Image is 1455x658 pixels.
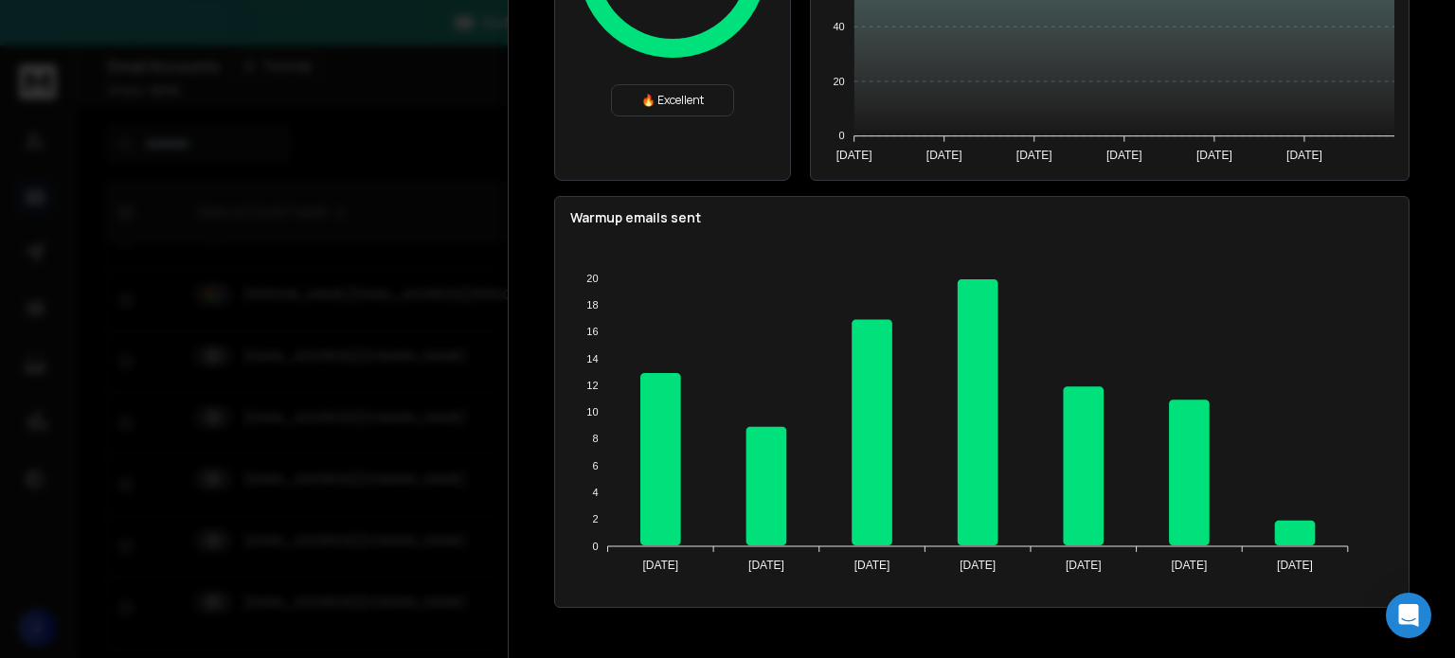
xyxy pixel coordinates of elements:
tspan: [DATE] [926,149,962,162]
tspan: 40 [833,21,844,32]
tspan: [DATE] [1172,559,1208,572]
tspan: 8 [592,433,598,444]
tspan: 16 [586,326,598,337]
div: Open Intercom Messenger [1386,593,1431,638]
tspan: 20 [833,76,844,87]
tspan: 20 [586,273,598,284]
tspan: [DATE] [836,149,872,162]
tspan: 6 [592,460,598,471]
tspan: [DATE] [960,559,996,572]
tspan: [DATE] [1066,559,1102,572]
tspan: [DATE] [1106,149,1142,162]
tspan: [DATE] [854,559,890,572]
tspan: [DATE] [1277,559,1313,572]
tspan: 4 [592,487,598,498]
tspan: [DATE] [1286,149,1322,162]
tspan: 0 [592,541,598,552]
tspan: [DATE] [1016,149,1052,162]
tspan: 10 [586,406,598,418]
tspan: 14 [586,353,598,365]
tspan: 0 [839,130,845,141]
tspan: [DATE] [748,559,784,572]
tspan: 12 [586,380,598,391]
tspan: 18 [586,299,598,311]
div: 🔥 Excellent [611,84,734,116]
p: Warmup emails sent [570,208,1393,227]
tspan: [DATE] [642,559,678,572]
tspan: [DATE] [1196,149,1232,162]
tspan: 2 [592,513,598,525]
